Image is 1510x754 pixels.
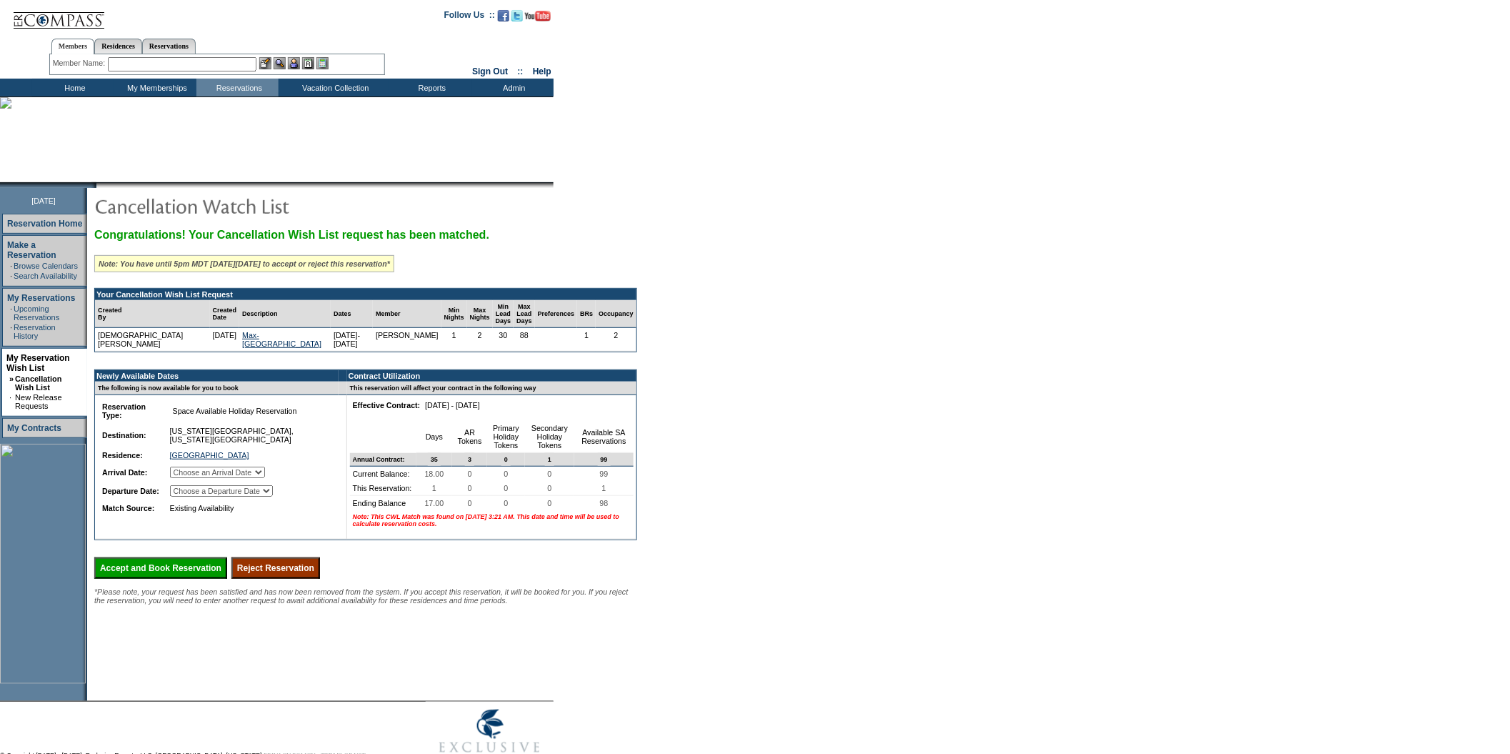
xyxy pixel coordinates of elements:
[288,57,300,69] img: Impersonate
[102,487,159,495] b: Departure Date:
[498,10,509,21] img: Become our fan on Facebook
[170,451,249,460] a: [GEOGRAPHIC_DATA]
[465,453,474,466] span: 3
[102,451,143,460] b: Residence:
[373,300,441,328] td: Member
[102,504,154,512] b: Match Source:
[99,259,390,268] i: Note: You have until 5pm MDT [DATE][DATE] to accept or reject this reservation*
[274,57,286,69] img: View
[596,300,636,328] td: Occupancy
[9,374,14,383] b: »
[170,404,300,418] span: Space Available Holiday Reservation
[95,300,210,328] td: Created By
[95,328,210,352] td: [DEMOGRAPHIC_DATA][PERSON_NAME]
[102,468,147,477] b: Arrival Date:
[259,57,271,69] img: b_edit.gif
[501,467,511,481] span: 0
[416,421,452,453] td: Days
[6,353,70,373] a: My Reservation Wish List
[350,510,634,530] td: Note: This CWL Match was found on [DATE] 3:21 AM. This date and time will be used to calculate re...
[10,262,12,270] td: ·
[511,14,523,23] a: Follow us on Twitter
[452,421,487,453] td: AR Tokens
[373,328,441,352] td: [PERSON_NAME]
[465,467,475,481] span: 0
[574,421,634,453] td: Available SA Reservations
[350,496,416,510] td: Ending Balance
[525,14,551,23] a: Subscribe to our YouTube Channel
[53,57,108,69] div: Member Name:
[465,496,475,510] span: 0
[501,496,511,510] span: 0
[7,423,61,433] a: My Contracts
[498,14,509,23] a: Become our fan on Facebook
[596,328,636,352] td: 2
[94,192,380,220] img: pgTtlCancellationNotification.gif
[441,300,467,328] td: Min Nights
[467,300,493,328] td: Max Nights
[493,328,514,352] td: 30
[331,328,373,352] td: [DATE]- [DATE]
[91,182,96,188] img: promoShadowLeftCorner.gif
[210,328,240,352] td: [DATE]
[577,300,596,328] td: BRs
[350,467,416,481] td: Current Balance:
[598,453,611,466] span: 99
[10,323,12,340] td: ·
[9,393,14,410] td: ·
[428,453,441,466] span: 35
[7,240,56,260] a: Make a Reservation
[545,496,555,510] span: 0
[95,289,636,300] td: Your Cancellation Wish List Request
[535,300,578,328] td: Preferences
[95,370,339,382] td: Newly Available Dates
[302,57,314,69] img: Reservations
[422,496,447,510] span: 17.00
[347,370,636,382] td: Contract Utilization
[242,331,321,348] a: Max-[GEOGRAPHIC_DATA]
[167,501,334,515] td: Existing Availability
[545,481,555,495] span: 0
[239,300,331,328] td: Description
[511,10,523,21] img: Follow us on Twitter
[196,79,279,96] td: Reservations
[597,496,611,510] span: 98
[10,304,12,322] td: ·
[350,481,416,496] td: This Reservation:
[15,374,61,392] a: Cancellation Wish List
[545,453,554,466] span: 1
[94,229,489,241] span: Congratulations! Your Cancellation Wish List request has been matched.
[14,262,78,270] a: Browse Calendars
[467,328,493,352] td: 2
[577,328,596,352] td: 1
[350,453,416,467] td: Annual Contract:
[142,39,196,54] a: Reservations
[525,11,551,21] img: Subscribe to our YouTube Channel
[429,481,439,495] span: 1
[487,421,525,453] td: Primary Holiday Tokens
[7,219,82,229] a: Reservation Home
[102,431,146,440] b: Destination:
[353,401,421,410] b: Effective Contract:
[316,57,329,69] img: b_calculator.gif
[501,453,511,466] span: 0
[425,401,480,410] nobr: [DATE] - [DATE]
[501,481,511,495] span: 0
[471,79,554,96] td: Admin
[15,393,61,410] a: New Release Requests
[231,557,320,579] input: Reject Reservation
[14,323,56,340] a: Reservation History
[389,79,471,96] td: Reports
[465,481,475,495] span: 0
[94,587,629,605] span: *Please note, your request has been satisfied and has now been removed from the system. If you ac...
[10,272,12,280] td: ·
[14,304,59,322] a: Upcoming Reservations
[32,79,114,96] td: Home
[599,481,609,495] span: 1
[472,66,508,76] a: Sign Out
[422,467,447,481] span: 18.00
[514,300,535,328] td: Max Lead Days
[114,79,196,96] td: My Memberships
[525,421,574,453] td: Secondary Holiday Tokens
[533,66,551,76] a: Help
